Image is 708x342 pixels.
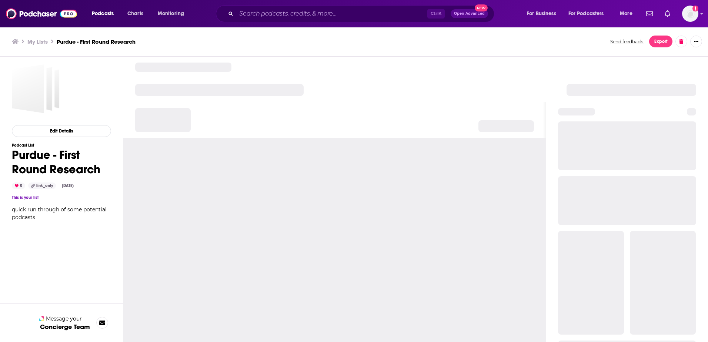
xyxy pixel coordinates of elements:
[454,12,485,16] span: Open Advanced
[527,9,556,19] span: For Business
[692,6,698,11] svg: Add a profile image
[12,195,39,200] a: This is your list
[427,9,445,19] span: Ctrl K
[475,4,488,11] span: New
[87,8,123,20] button: open menu
[12,148,111,177] h1: Purdue - First Round Research
[568,9,604,19] span: For Podcasters
[28,182,56,189] div: link_only
[682,6,698,22] span: Logged in as ncannella
[236,8,427,20] input: Search podcasts, credits, & more...
[522,8,565,20] button: open menu
[12,206,107,221] span: quick run through of some potential podcasts
[643,7,656,20] a: Show notifications dropdown
[620,9,632,19] span: More
[12,143,111,148] h3: Podcast List
[46,315,82,322] span: Message your
[92,9,114,19] span: Podcasts
[12,125,111,137] button: Edit Details
[57,38,136,45] h3: Purdue - First Round Research
[6,7,77,21] img: Podchaser - Follow, Share and Rate Podcasts
[649,36,672,47] button: Export
[682,6,698,22] button: Show profile menu
[127,9,143,19] span: Charts
[608,38,646,45] button: Send feedback.
[682,6,698,22] img: User Profile
[690,36,702,47] button: Show More Button
[153,8,194,20] button: open menu
[27,38,48,45] a: My Lists
[223,5,501,22] div: Search podcasts, credits, & more...
[59,183,77,189] div: [DATE]
[564,8,615,20] button: open menu
[12,182,25,189] div: 0
[615,8,642,20] button: open menu
[12,64,61,113] a: Purdue - First Round Research
[40,323,90,331] h3: Concierge Team
[158,9,184,19] span: Monitoring
[451,9,488,18] button: Open AdvancedNew
[662,7,673,20] a: Show notifications dropdown
[123,8,148,20] a: Charts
